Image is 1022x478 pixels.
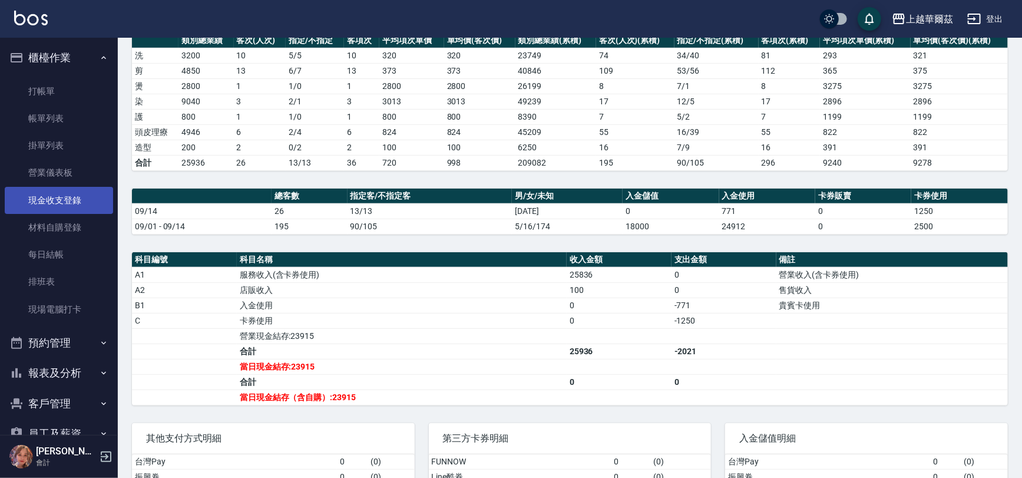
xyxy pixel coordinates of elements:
[759,124,821,140] td: 55
[623,189,719,204] th: 入金儲值
[379,33,444,48] th: 平均項次單價
[567,267,672,282] td: 25836
[759,155,821,170] td: 296
[132,33,1008,171] table: a dense table
[672,252,776,268] th: 支出金額
[272,203,348,219] td: 26
[674,155,759,170] td: 90/105
[237,313,567,328] td: 卡券使用
[674,63,759,78] td: 53 / 56
[672,267,776,282] td: 0
[672,298,776,313] td: -771
[820,140,911,155] td: 391
[132,267,237,282] td: A1
[286,33,344,48] th: 指定/不指定
[443,433,697,444] span: 第三方卡券明細
[719,219,815,234] td: 24912
[674,124,759,140] td: 16 / 39
[515,124,596,140] td: 45209
[237,374,567,390] td: 合計
[286,48,344,63] td: 5 / 5
[911,109,1008,124] td: 1199
[776,267,1008,282] td: 營業收入(含卡券使用)
[911,124,1008,140] td: 822
[5,105,113,132] a: 帳單列表
[344,124,380,140] td: 6
[759,33,821,48] th: 客項次(累積)
[5,358,113,388] button: 報表及分析
[237,252,567,268] th: 科目名稱
[759,94,821,109] td: 17
[611,454,651,470] td: 0
[429,454,611,470] td: FUNNOW
[444,109,515,124] td: 800
[132,78,178,94] td: 燙
[132,252,237,268] th: 科目編號
[286,124,344,140] td: 2 / 4
[674,94,759,109] td: 12 / 5
[5,42,113,73] button: 櫃檯作業
[178,33,233,48] th: 類別總業績
[911,33,1008,48] th: 單均價(客次價)(累積)
[132,94,178,109] td: 染
[178,140,233,155] td: 200
[237,390,567,405] td: 當日現金結存（含自購）:23915
[887,7,958,31] button: 上越華爾茲
[234,155,286,170] td: 26
[234,140,286,155] td: 2
[5,214,113,241] a: 材料自購登錄
[512,203,623,219] td: [DATE]
[512,219,623,234] td: 5/16/174
[739,433,994,444] span: 入金儲值明細
[344,140,380,155] td: 2
[672,374,776,390] td: 0
[234,109,286,124] td: 1
[444,48,515,63] td: 320
[515,109,596,124] td: 8390
[719,203,815,219] td: 771
[674,140,759,155] td: 7 / 9
[14,11,48,25] img: Logo
[237,282,567,298] td: 店販收入
[178,94,233,109] td: 9040
[596,94,674,109] td: 17
[596,124,674,140] td: 55
[759,63,821,78] td: 112
[815,219,911,234] td: 0
[234,124,286,140] td: 6
[444,94,515,109] td: 3013
[820,48,911,63] td: 293
[5,187,113,214] a: 現金收支登錄
[911,48,1008,63] td: 321
[5,132,113,159] a: 掛單列表
[237,267,567,282] td: 服務收入(含卡券使用)
[911,219,1008,234] td: 2500
[348,189,512,204] th: 指定客/不指定客
[344,78,380,94] td: 1
[444,78,515,94] td: 2800
[815,189,911,204] th: 卡券販賣
[132,219,272,234] td: 09/01 - 09/14
[379,155,444,170] td: 720
[178,155,233,170] td: 25936
[444,140,515,155] td: 100
[444,155,515,170] td: 998
[725,454,930,470] td: 台灣Pay
[515,33,596,48] th: 類別總業績(累積)
[379,140,444,155] td: 100
[776,298,1008,313] td: 貴賓卡使用
[567,252,672,268] th: 收入金額
[344,155,380,170] td: 36
[596,155,674,170] td: 195
[444,63,515,78] td: 373
[719,189,815,204] th: 入金使用
[5,159,113,186] a: 營業儀表板
[567,298,672,313] td: 0
[911,94,1008,109] td: 2896
[132,313,237,328] td: C
[911,140,1008,155] td: 391
[820,155,911,170] td: 9240
[178,78,233,94] td: 2800
[674,78,759,94] td: 7 / 1
[820,33,911,48] th: 平均項次單價(累積)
